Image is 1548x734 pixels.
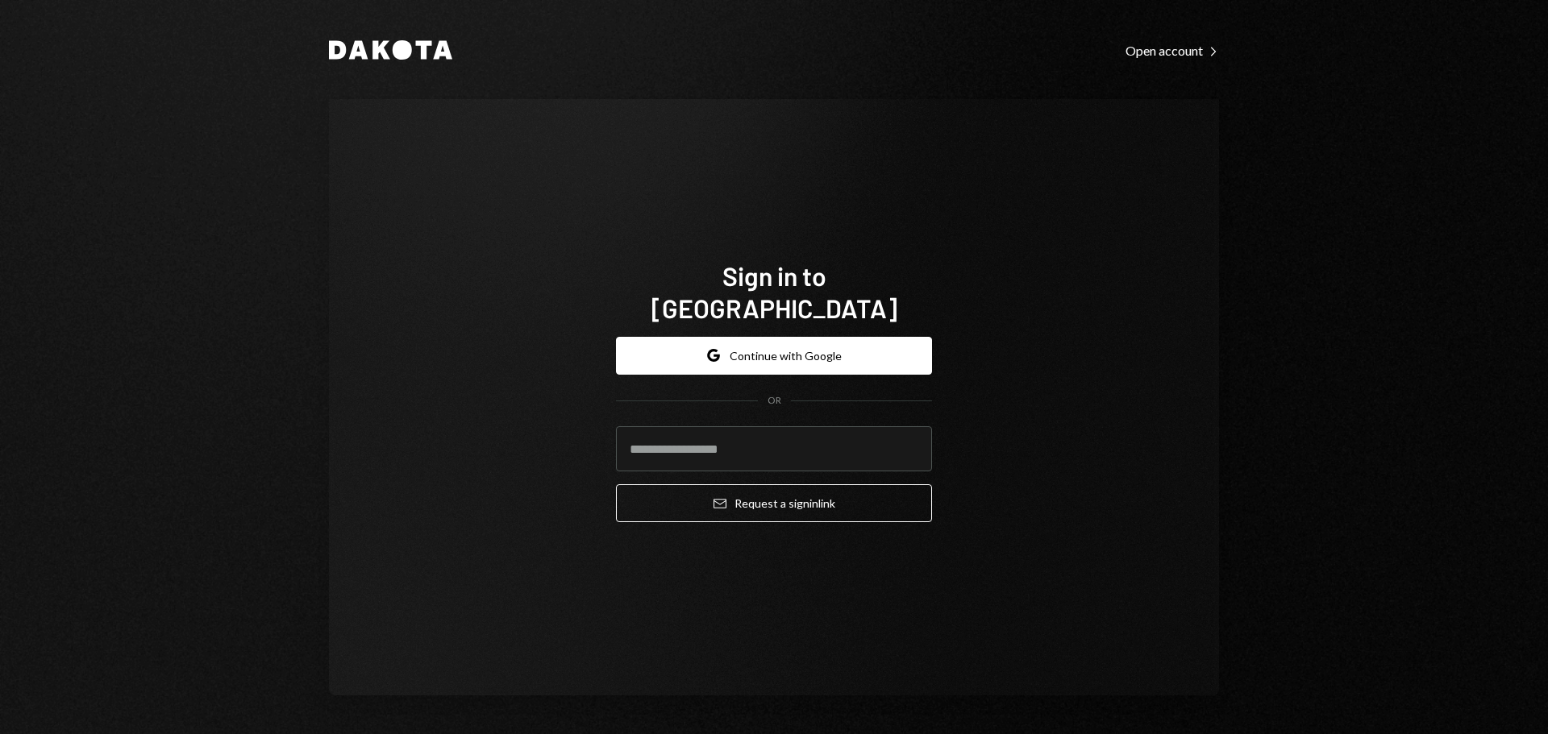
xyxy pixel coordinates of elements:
[1126,41,1219,59] a: Open account
[616,337,932,375] button: Continue with Google
[616,484,932,522] button: Request a signinlink
[616,259,932,324] h1: Sign in to [GEOGRAPHIC_DATA]
[768,394,781,408] div: OR
[1126,43,1219,59] div: Open account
